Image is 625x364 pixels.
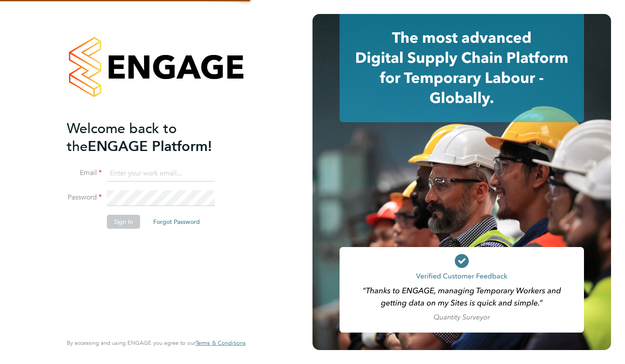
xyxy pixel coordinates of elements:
span: Terms & Conditions [196,339,246,347]
input: Enter your work email... [107,166,215,182]
span: Welcome back to the [67,120,177,155]
h2: ENGAGE Platform! [67,120,237,155]
label: Email [67,168,102,178]
label: Password [67,193,102,202]
a: Terms & Conditions [196,340,246,347]
button: Forgot Password [146,215,207,229]
span: By accessing and using ENGAGE you agree to our [67,339,246,347]
button: Sign In [107,215,140,229]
